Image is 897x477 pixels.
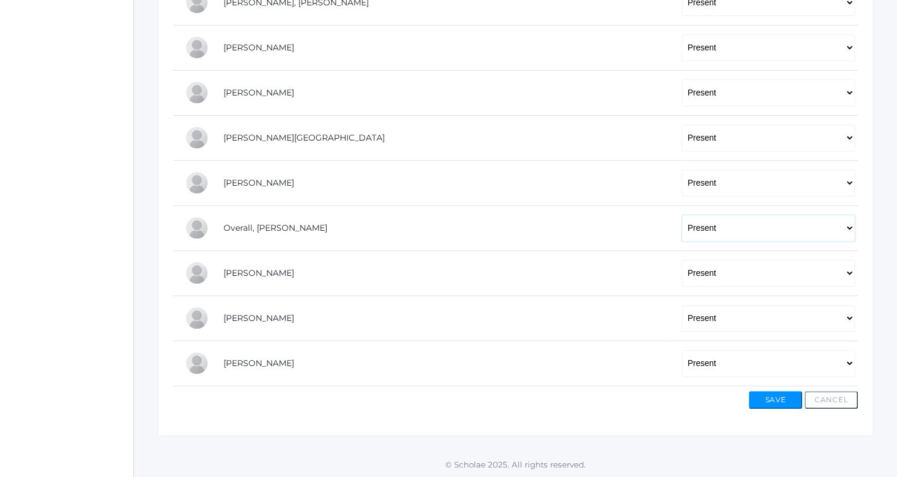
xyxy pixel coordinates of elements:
div: Emme Renz [185,306,209,330]
button: Save [749,391,802,409]
a: Overall, [PERSON_NAME] [224,222,327,233]
p: © Scholae 2025. All rights reserved. [134,459,897,470]
div: Austin Hill [185,126,209,150]
a: [PERSON_NAME] [224,42,294,53]
a: [PERSON_NAME] [224,313,294,323]
div: Leah Vichinsky [185,351,209,375]
button: Cancel [805,391,858,409]
div: Rachel Hayton [185,81,209,104]
a: [PERSON_NAME] [224,177,294,188]
div: Marissa Myers [185,171,209,195]
div: Olivia Puha [185,261,209,285]
div: Chris Overall [185,216,209,240]
a: [PERSON_NAME] [224,87,294,98]
a: [PERSON_NAME][GEOGRAPHIC_DATA] [224,132,385,143]
div: LaRae Erner [185,36,209,59]
a: [PERSON_NAME] [224,268,294,278]
a: [PERSON_NAME] [224,358,294,368]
